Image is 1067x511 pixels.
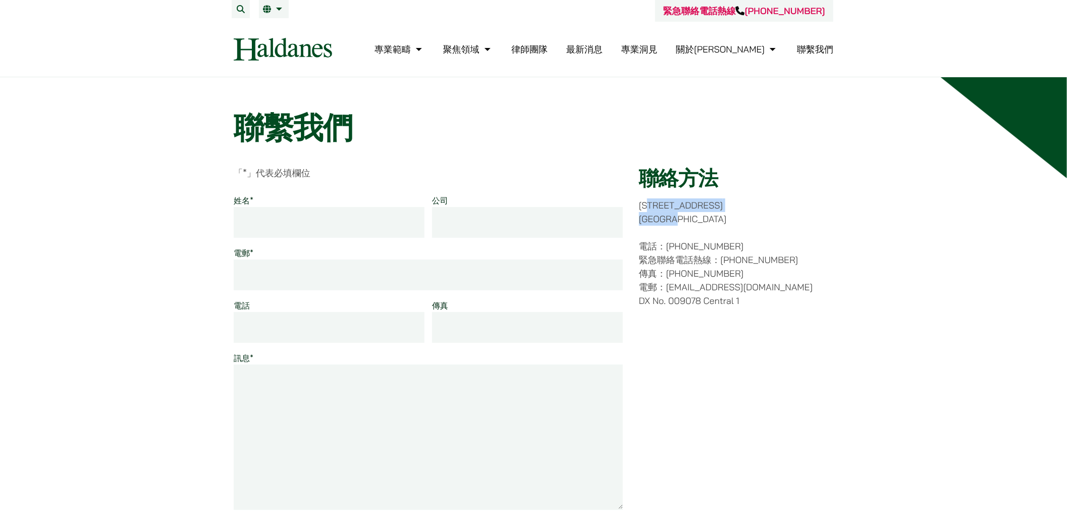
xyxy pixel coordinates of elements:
a: 聚焦領域 [443,43,493,55]
label: 電話 [234,300,250,311]
label: 公司 [432,195,448,206]
p: 「 」代表必填欄位 [234,166,623,180]
a: 緊急聯絡電話熱線[PHONE_NUMBER] [663,5,825,17]
a: 關於何敦 [676,43,778,55]
label: 訊息 [234,353,253,363]
img: Logo of Haldanes [234,38,332,61]
p: [STREET_ADDRESS] [GEOGRAPHIC_DATA] [639,198,833,226]
a: 專業洞見 [621,43,658,55]
a: 專業範疇 [375,43,424,55]
a: 最新消息 [566,43,603,55]
label: 電郵 [234,248,253,258]
a: 律師團隊 [511,43,548,55]
p: 電話：[PHONE_NUMBER] 緊急聯絡電話熱線：[PHONE_NUMBER] 傳真：[PHONE_NUMBER] 電郵：[EMAIL_ADDRESS][DOMAIN_NAME] DX No... [639,239,833,308]
h1: 聯繫我們 [234,110,833,146]
h2: 聯絡方法 [639,166,833,190]
a: 繁 [263,5,285,13]
label: 姓名 [234,195,253,206]
label: 傳真 [432,300,448,311]
a: 聯繫我們 [797,43,833,55]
